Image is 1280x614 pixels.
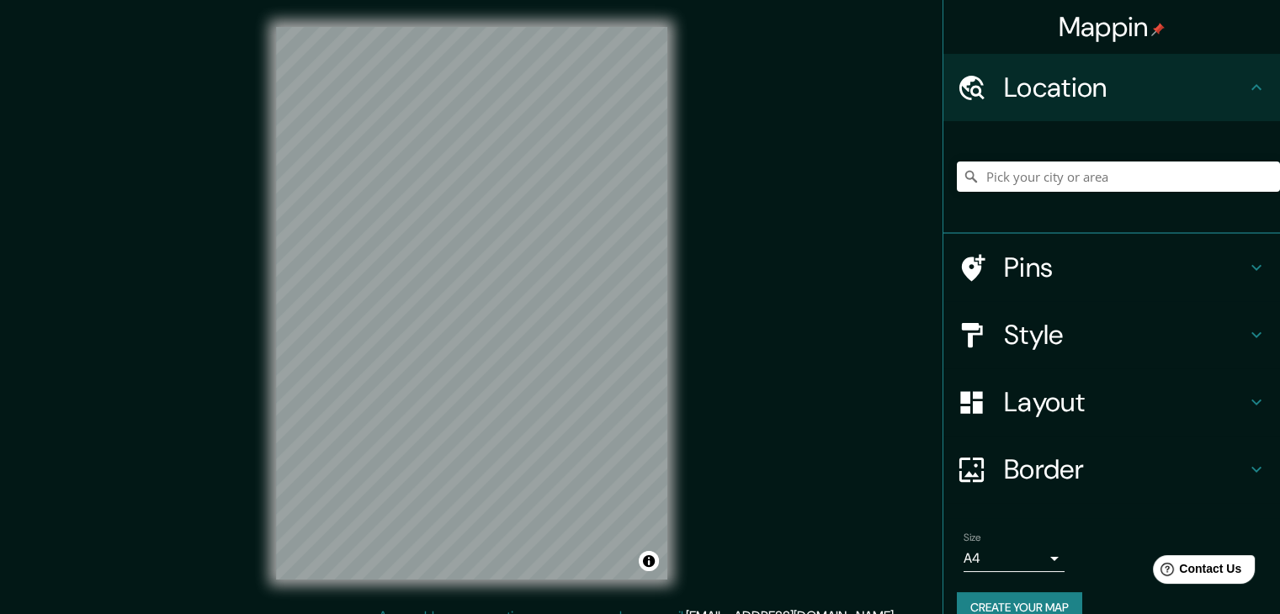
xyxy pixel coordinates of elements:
h4: Border [1004,453,1246,486]
h4: Layout [1004,385,1246,419]
div: Style [943,301,1280,368]
div: Layout [943,368,1280,436]
canvas: Map [276,27,667,580]
iframe: Help widget launcher [1130,548,1261,595]
div: Location [943,54,1280,121]
div: Pins [943,234,1280,301]
h4: Pins [1004,251,1246,284]
div: Border [943,436,1280,503]
button: Toggle attribution [639,551,659,571]
h4: Mappin [1059,10,1166,44]
label: Size [964,531,981,545]
input: Pick your city or area [957,161,1280,192]
img: pin-icon.png [1151,23,1165,36]
div: A4 [964,545,1065,572]
h4: Style [1004,318,1246,352]
h4: Location [1004,71,1246,104]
